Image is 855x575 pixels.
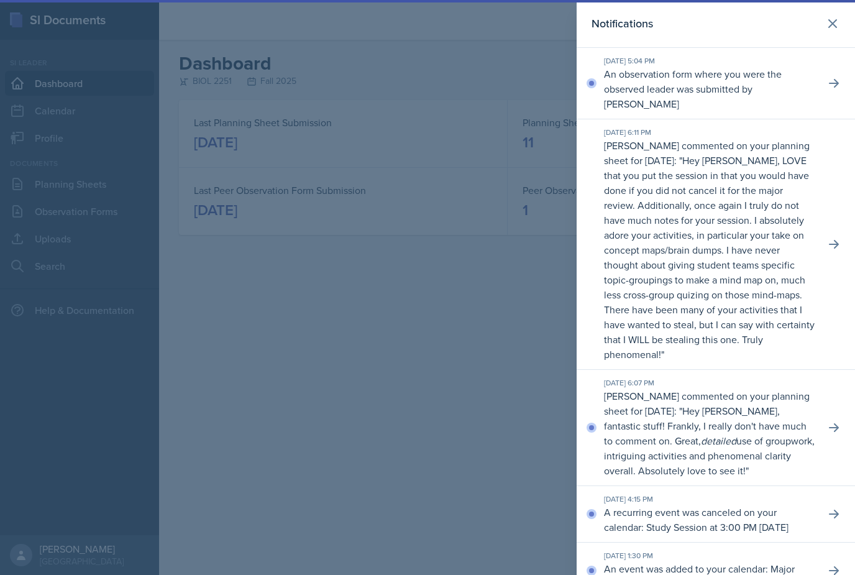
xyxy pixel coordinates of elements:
p: A recurring event was canceled on your calendar: Study Session at 3:00 PM [DATE] [604,505,815,535]
div: [DATE] 6:07 PM [604,377,815,389]
p: Hey [PERSON_NAME], LOVE that you put the session in that you would have done if you did not cance... [604,154,815,361]
div: [DATE] 1:30 PM [604,550,815,561]
p: [PERSON_NAME] commented on your planning sheet for [DATE]: " " [604,389,815,478]
em: detailed [701,434,736,448]
p: Hey [PERSON_NAME], fantastic stuff! Frankly, I really don't have much to comment on. Great, use o... [604,404,815,477]
div: [DATE] 4:15 PM [604,494,815,505]
p: An observation form where you were the observed leader was submitted by [PERSON_NAME] [604,67,815,111]
div: [DATE] 6:11 PM [604,127,815,138]
div: [DATE] 5:04 PM [604,55,815,67]
h2: Notifications [592,15,653,32]
p: [PERSON_NAME] commented on your planning sheet for [DATE]: " " [604,138,815,362]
